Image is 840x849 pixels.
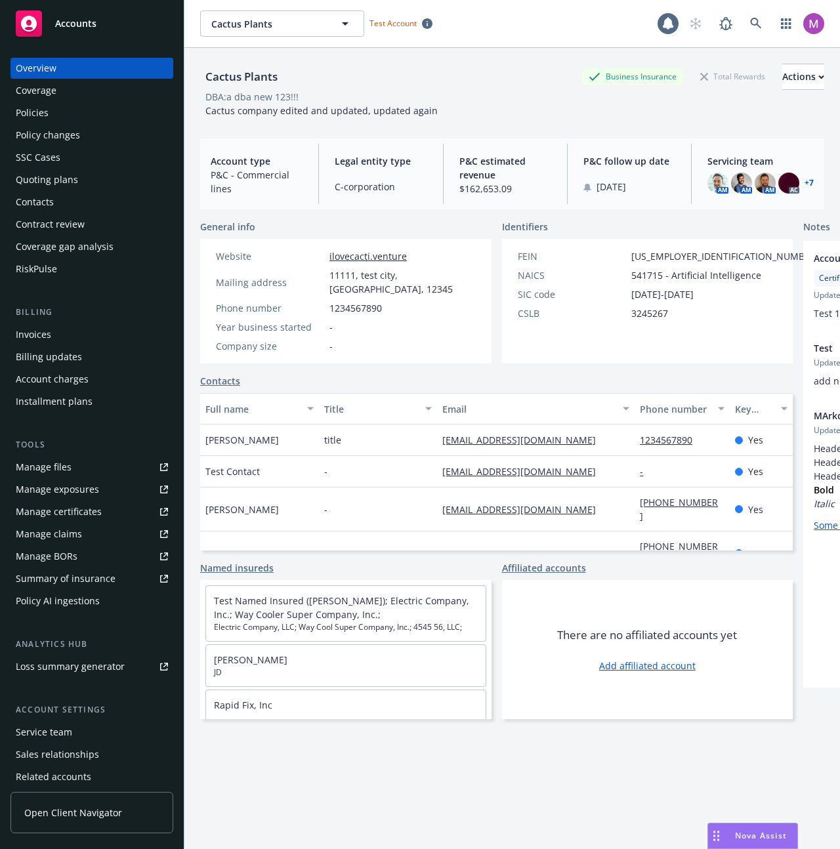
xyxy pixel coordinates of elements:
[694,68,772,85] div: Total Rewards
[10,259,173,280] a: RiskPulse
[442,465,606,478] a: [EMAIL_ADDRESS][DOMAIN_NAME]
[583,154,675,168] span: P&C follow up date
[10,80,173,101] a: Coverage
[442,503,606,516] a: [EMAIL_ADDRESS][DOMAIN_NAME]
[582,68,683,85] div: Business Insurance
[10,766,173,787] a: Related accounts
[782,64,824,90] button: Actions
[597,180,626,194] span: [DATE]
[211,168,303,196] span: P&C - Commercial lines
[10,214,173,235] a: Contract review
[329,250,407,262] a: ilovecacti.venture
[16,236,114,257] div: Coverage gap analysis
[10,5,173,42] a: Accounts
[10,169,173,190] a: Quoting plans
[214,594,469,621] a: Test Named Insured ([PERSON_NAME]); Electric Company, Inc.; Way Cooler Super Company, Inc.;
[16,125,80,146] div: Policy changes
[631,287,694,301] span: [DATE]-[DATE]
[10,722,173,743] a: Service team
[459,154,551,182] span: P&C estimated revenue
[459,182,551,196] span: $162,653.09
[10,479,173,500] a: Manage exposures
[211,17,325,31] span: Cactus Plants
[10,546,173,567] a: Manage BORs
[16,722,72,743] div: Service team
[16,102,49,123] div: Policies
[735,402,773,416] div: Key contact
[814,484,834,496] strong: Bold
[16,766,91,787] div: Related accounts
[329,320,333,334] span: -
[10,192,173,213] a: Contacts
[748,547,763,560] span: Yes
[631,306,668,320] span: 3245267
[211,154,303,168] span: Account type
[335,180,427,194] span: C-corporation
[216,339,324,353] div: Company size
[755,173,776,194] img: photo
[205,402,299,416] div: Full name
[16,369,89,390] div: Account charges
[10,236,173,257] a: Coverage gap analysis
[805,179,814,187] a: +7
[205,433,279,447] span: [PERSON_NAME]
[16,80,56,101] div: Coverage
[216,301,324,315] div: Phone number
[16,479,99,500] div: Manage exposures
[631,268,761,282] span: 541715 - Artificial Intelligence
[324,547,327,560] span: -
[329,339,333,353] span: -
[708,823,724,848] div: Drag to move
[324,503,327,516] span: -
[205,90,299,104] div: DBA: a dba new 123!!!
[731,173,752,194] img: photo
[10,656,173,677] a: Loss summary generator
[773,10,799,37] a: Switch app
[640,434,703,446] a: 1234567890
[200,393,319,424] button: Full name
[16,457,72,478] div: Manage files
[803,220,830,236] span: Notes
[10,438,173,451] div: Tools
[319,393,438,424] button: Title
[16,192,54,213] div: Contacts
[10,524,173,545] a: Manage claims
[16,568,115,589] div: Summary of insurance
[599,659,696,673] a: Add affiliated account
[205,465,260,478] span: Test Contact
[640,402,709,416] div: Phone number
[502,220,548,234] span: Identifiers
[778,173,799,194] img: photo
[10,391,173,412] a: Installment plans
[10,568,173,589] a: Summary of insurance
[16,214,85,235] div: Contract review
[10,703,173,716] div: Account settings
[205,104,438,117] span: Cactus company edited and updated, updated again
[640,496,718,522] a: [PHONE_NUMBER]
[324,433,341,447] span: title
[10,125,173,146] a: Policy changes
[782,64,824,89] div: Actions
[16,259,57,280] div: RiskPulse
[329,301,382,315] span: 1234567890
[682,10,709,37] a: Start snowing
[324,402,418,416] div: Title
[10,147,173,168] a: SSC Cases
[735,830,787,841] span: Nova Assist
[518,287,626,301] div: SIC code
[16,656,125,677] div: Loss summary generator
[16,590,100,611] div: Policy AI ingestions
[10,324,173,345] a: Invoices
[518,268,626,282] div: NAICS
[713,10,739,37] a: Report a Bug
[16,324,51,345] div: Invoices
[635,393,729,424] button: Phone number
[200,374,240,388] a: Contacts
[16,147,60,168] div: SSC Cases
[730,393,793,424] button: Key contact
[10,744,173,765] a: Sales relationships
[10,346,173,367] a: Billing updates
[214,621,478,633] span: Electric Company, LLC; Way Cool Super Company, Inc.; 4545 56, LLC;
[200,10,364,37] button: Cactus Plants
